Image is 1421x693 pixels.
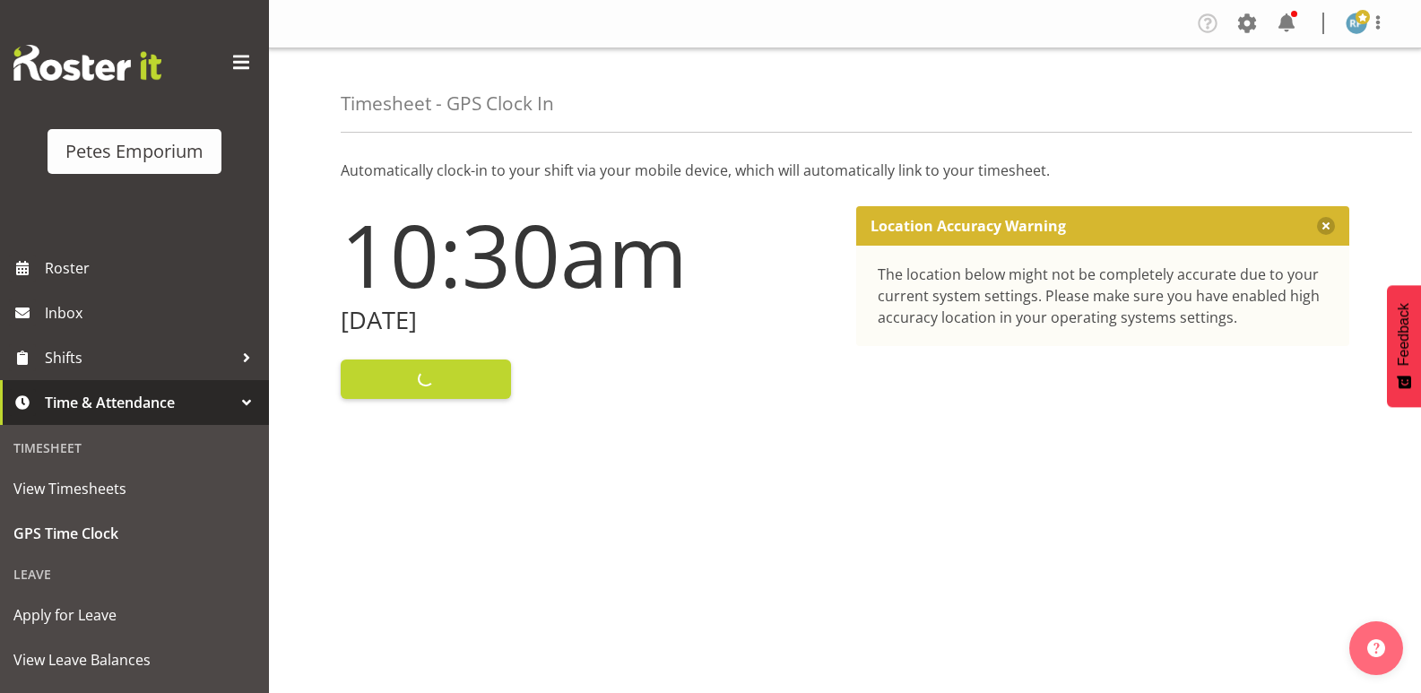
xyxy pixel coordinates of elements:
[4,556,264,593] div: Leave
[871,217,1066,235] p: Location Accuracy Warning
[341,206,835,303] h1: 10:30am
[65,138,204,165] div: Petes Emporium
[45,299,260,326] span: Inbox
[13,45,161,81] img: Rosterit website logo
[1367,639,1385,657] img: help-xxl-2.png
[1346,13,1367,34] img: reina-puketapu721.jpg
[45,389,233,416] span: Time & Attendance
[4,466,264,511] a: View Timesheets
[1396,303,1412,366] span: Feedback
[341,307,835,334] h2: [DATE]
[13,520,256,547] span: GPS Time Clock
[341,160,1349,181] p: Automatically clock-in to your shift via your mobile device, which will automatically link to you...
[45,344,233,371] span: Shifts
[13,475,256,502] span: View Timesheets
[341,93,554,114] h4: Timesheet - GPS Clock In
[13,602,256,628] span: Apply for Leave
[4,429,264,466] div: Timesheet
[1317,217,1335,235] button: Close message
[4,637,264,682] a: View Leave Balances
[13,646,256,673] span: View Leave Balances
[4,593,264,637] a: Apply for Leave
[878,264,1329,328] div: The location below might not be completely accurate due to your current system settings. Please m...
[45,255,260,282] span: Roster
[1387,285,1421,407] button: Feedback - Show survey
[4,511,264,556] a: GPS Time Clock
